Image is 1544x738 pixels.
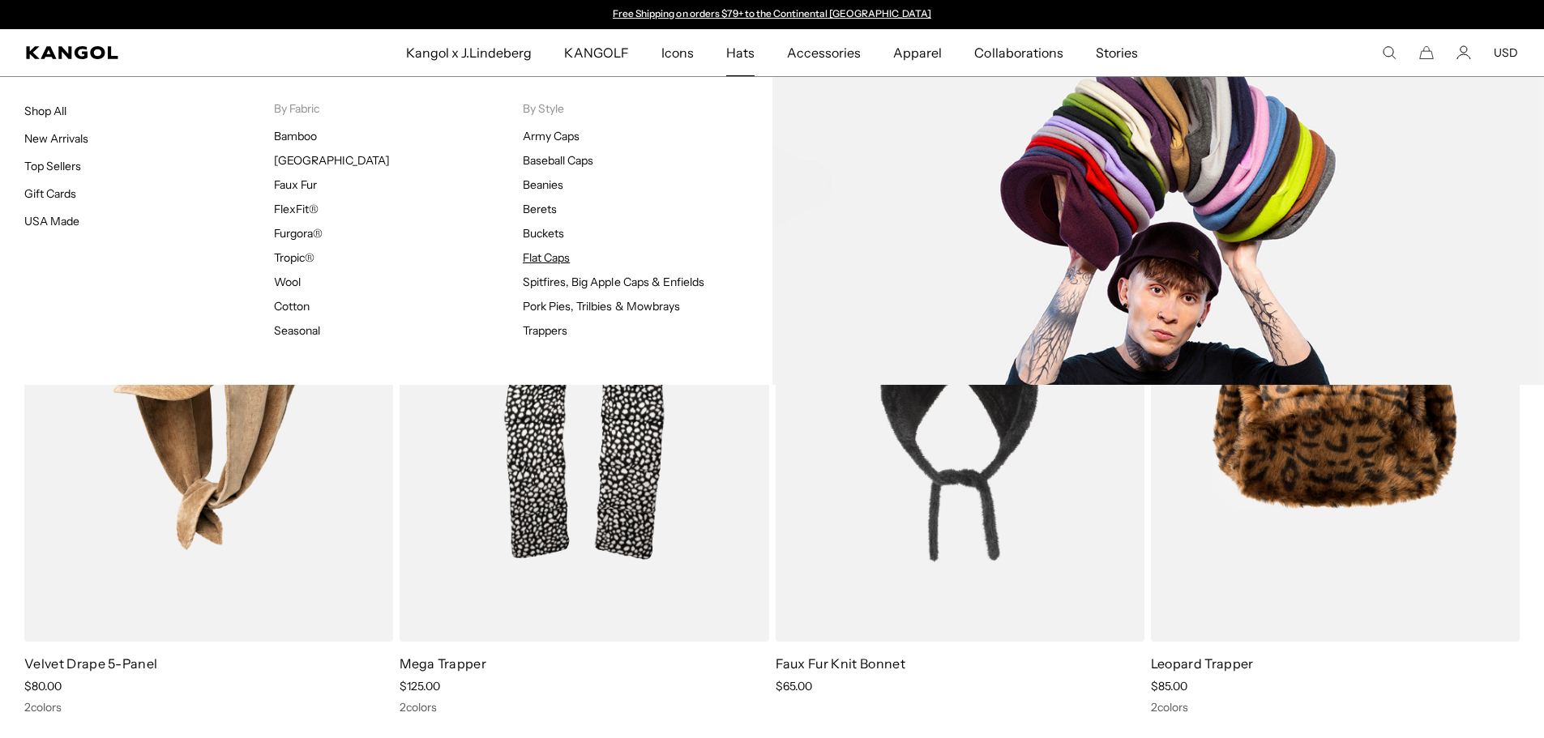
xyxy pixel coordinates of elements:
a: Shop All [24,104,66,118]
a: Kangol x J.Lindeberg [390,29,549,76]
button: Cart [1419,45,1434,60]
img: Velvet Drape 5-Panel [24,178,393,642]
a: New Arrivals [24,131,88,146]
span: $80.00 [24,679,62,693]
span: $85.00 [1151,679,1187,693]
a: Pork Pies, Trilbies & Mowbrays [523,299,680,314]
a: Icons [645,29,710,76]
a: Trappers [523,323,567,338]
div: 2 colors [1151,700,1520,715]
span: $125.00 [400,679,440,693]
a: Leopard Trapper [1151,655,1254,672]
a: Beanies [523,177,563,192]
a: Faux Fur [274,177,317,192]
a: Faux Fur Knit Bonnet [776,655,905,672]
a: Army Caps [523,129,580,143]
span: KANGOLF [564,29,628,76]
a: Collaborations [958,29,1079,76]
a: USA Made [24,214,79,228]
button: USD [1494,45,1518,60]
span: $65.00 [776,679,812,693]
div: Announcement [605,8,939,21]
a: Account [1456,45,1471,60]
a: Seasonal [274,323,320,338]
a: Apparel [877,29,958,76]
img: Faux Fur Knit Bonnet [776,178,1144,642]
a: Free Shipping on orders $79+ to the Continental [GEOGRAPHIC_DATA] [613,7,931,19]
p: By Fabric [274,101,524,116]
a: Tropic® [274,250,314,265]
img: Mega Trapper [400,178,768,642]
a: Spitfires, Big Apple Caps & Enfields [523,275,704,289]
a: Hats [710,29,771,76]
summary: Search here [1382,45,1396,60]
a: Flat Caps [523,250,570,265]
a: Wool [274,275,301,289]
span: Collaborations [974,29,1063,76]
span: Apparel [893,29,942,76]
a: Accessories [771,29,877,76]
a: Buckets [523,226,564,241]
div: 2 colors [24,700,393,715]
img: Leopard Trapper [1151,178,1520,642]
a: Kangol [26,46,268,59]
a: Cotton [274,299,310,314]
div: 1 of 2 [605,8,939,21]
div: 2 colors [400,700,768,715]
a: FlexFit® [274,202,319,216]
slideshow-component: Announcement bar [605,8,939,21]
span: Icons [661,29,694,76]
a: Stories [1080,29,1154,76]
span: Accessories [787,29,861,76]
a: Furgora® [274,226,323,241]
a: Baseball Caps [523,153,593,168]
a: KANGOLF [548,29,644,76]
a: Velvet Drape 5-Panel [24,655,157,672]
a: Mega Trapper [400,655,486,672]
a: Bamboo [274,129,317,143]
span: Stories [1096,29,1138,76]
p: By Style [523,101,772,116]
a: [GEOGRAPHIC_DATA] [274,153,390,168]
a: Top Sellers [24,159,81,173]
a: Gift Cards [24,186,76,201]
span: Hats [726,29,755,76]
a: Berets [523,202,557,216]
span: Kangol x J.Lindeberg [406,29,532,76]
